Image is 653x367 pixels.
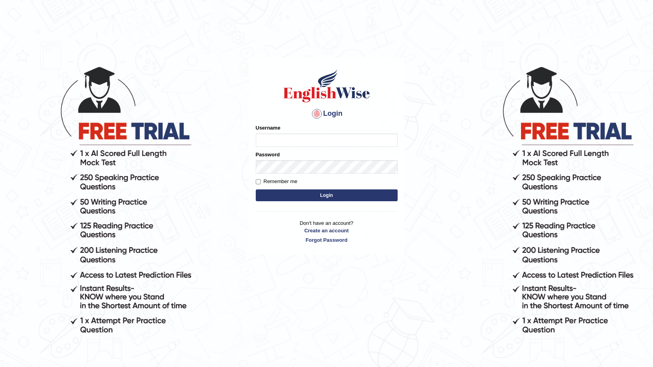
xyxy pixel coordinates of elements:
[256,179,261,184] input: Remember me
[256,189,398,201] button: Login
[282,68,372,104] img: Logo of English Wise sign in for intelligent practice with AI
[256,178,298,185] label: Remember me
[256,227,398,234] a: Create an account
[256,108,398,120] h4: Login
[256,219,398,244] p: Don't have an account?
[256,236,398,244] a: Forgot Password
[256,124,281,132] label: Username
[256,151,280,158] label: Password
